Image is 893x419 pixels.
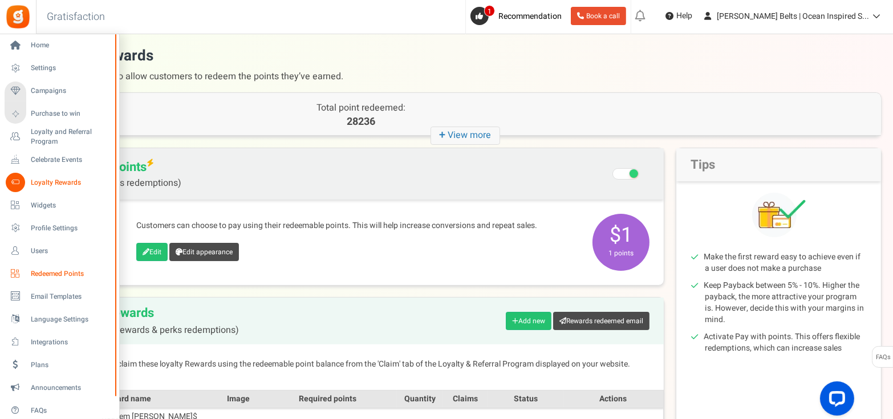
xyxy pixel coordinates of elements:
li: Make the first reward easy to achieve even if a user does not make a purchase [705,251,867,274]
a: Purchase to win [5,104,114,124]
li: Keep Payback between 5% - 10%. Higher the payback, the more attractive your program is. However, ... [705,280,867,326]
img: Tips [752,193,806,237]
a: Book a call [571,7,626,25]
a: Add new [506,312,551,330]
span: Email Templates [31,292,111,302]
th: Required points [258,390,397,408]
a: Profile Settings [5,218,114,238]
a: Plans [5,355,114,375]
span: Loyalty Rewards [31,178,111,188]
a: Loyalty Rewards [5,173,114,192]
span: Recommendation [498,10,562,22]
a: Widgets [5,196,114,215]
span: Profile Settings [31,223,111,233]
span: (Flexible points redemptions) [62,178,181,188]
span: $1 [592,214,650,271]
h2: Loyalty Rewards [62,306,239,336]
a: Edit [136,243,168,261]
a: Email Templates [5,287,114,306]
span: Users [31,246,111,256]
strong: + [439,127,448,144]
span: Multiple options to allow customers to redeem the points they’ve earned. [47,66,882,87]
img: Gratisfaction [5,4,31,30]
p: Total point redeemed: [257,101,465,115]
span: Campaigns [31,86,111,96]
span: Home [31,40,111,50]
h1: Loyalty rewards [47,46,882,87]
span: Purchase to win [31,109,111,119]
p: Customers can claim these loyalty Rewards using the redeemable point balance from the 'Claim' tab... [62,359,650,370]
a: Campaigns [5,82,114,101]
a: Loyalty and Referral Program [5,127,114,147]
span: Integrations [31,337,111,347]
span: Celebrate Events [31,155,111,165]
span: FAQs [875,347,891,368]
a: Announcements [5,378,114,397]
span: FAQs [31,406,111,416]
small: 1 points [595,248,647,258]
a: Help [661,7,697,25]
th: Quantity [397,390,443,408]
h3: Gratisfaction [34,6,117,29]
p: Customers can choose to pay using their redeemable points. This will help increase conversions an... [136,220,581,231]
th: Claims [443,390,488,408]
span: Redeemed Points [31,269,111,279]
a: Rewards redeemed email [553,312,650,330]
span: Settings [31,63,111,73]
i: View more [431,127,500,145]
span: Plans [31,360,111,370]
th: Actions [563,390,664,408]
a: Integrations [5,332,114,352]
a: Settings [5,59,114,78]
a: Language Settings [5,310,114,329]
span: Loyalty and Referral Program [31,127,114,147]
span: (Fixed points rewards & perks redemptions) [62,326,239,336]
span: Pay with points [62,160,181,188]
span: Widgets [31,201,111,210]
h2: Tips [676,148,881,181]
span: Language Settings [31,315,111,324]
a: Celebrate Events [5,150,114,169]
li: Activate Pay with points. This offers flexible redemptions, which can increase sales [705,331,867,354]
span: Announcements [31,383,111,393]
a: 1 Recommendation [470,7,566,25]
th: Reward name [99,390,224,408]
span: [PERSON_NAME] Belts | Ocean Inspired S... [717,10,869,22]
th: Image [224,390,258,408]
a: Users [5,241,114,261]
p: 28236 [257,115,465,129]
th: Status [488,390,563,408]
a: Edit appearance [169,243,239,261]
span: Help [673,10,692,22]
a: Home [5,36,114,55]
span: 1 [484,5,495,17]
a: Redeemed Points [5,264,114,283]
